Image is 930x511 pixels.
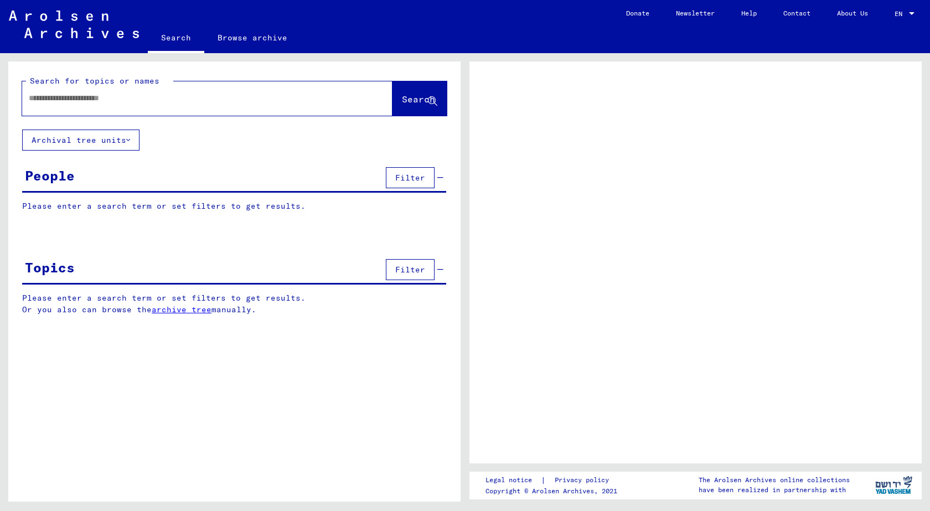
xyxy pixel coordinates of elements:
span: Filter [395,265,425,275]
p: The Arolsen Archives online collections [699,475,850,485]
button: Filter [386,167,435,188]
p: Copyright © Arolsen Archives, 2021 [485,486,622,496]
a: Legal notice [485,474,541,486]
div: | [485,474,622,486]
p: have been realized in partnership with [699,485,850,495]
span: Search [402,94,435,105]
a: Privacy policy [546,474,622,486]
a: Search [148,24,204,53]
button: Archival tree units [22,130,139,151]
div: Topics [25,257,75,277]
button: Filter [386,259,435,280]
p: Please enter a search term or set filters to get results. Or you also can browse the manually. [22,292,447,316]
p: Please enter a search term or set filters to get results. [22,200,446,212]
div: People [25,166,75,185]
span: Filter [395,173,425,183]
span: EN [895,10,907,18]
a: Browse archive [204,24,301,51]
img: yv_logo.png [873,471,914,499]
a: archive tree [152,304,211,314]
button: Search [392,81,447,116]
img: Arolsen_neg.svg [9,11,139,38]
mat-label: Search for topics or names [30,76,159,86]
